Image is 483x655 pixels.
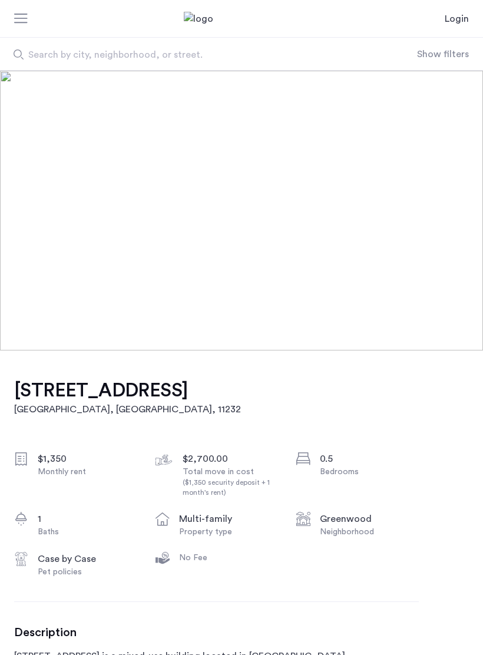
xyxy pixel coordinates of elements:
div: 0.5 [320,452,419,466]
div: ($1,350 security deposit + 1 month's rent) [183,478,282,498]
h2: [GEOGRAPHIC_DATA], [GEOGRAPHIC_DATA] , 11232 [14,402,241,416]
div: $1,350 [38,452,137,466]
div: 1 [38,512,137,526]
h1: [STREET_ADDRESS] [14,379,241,402]
a: Login [445,12,469,26]
a: Cazamio Logo [184,12,299,26]
a: [STREET_ADDRESS][GEOGRAPHIC_DATA], [GEOGRAPHIC_DATA], 11232 [14,379,241,416]
div: Property type [179,526,278,538]
div: Greenwood [320,512,419,526]
h3: Description [14,626,419,640]
div: Bedrooms [320,466,419,478]
span: Search by city, neighborhood, or street. [28,48,362,62]
div: $2,700.00 [183,452,282,466]
img: logo [184,12,299,26]
div: Pet policies [38,566,137,578]
div: Case by Case [38,552,137,566]
div: Baths [38,526,137,538]
div: No Fee [179,552,278,564]
div: Total move in cost [183,466,282,498]
button: Show or hide filters [417,47,469,61]
div: multi-family [179,512,278,526]
div: Neighborhood [320,526,419,538]
div: Monthly rent [38,466,137,478]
